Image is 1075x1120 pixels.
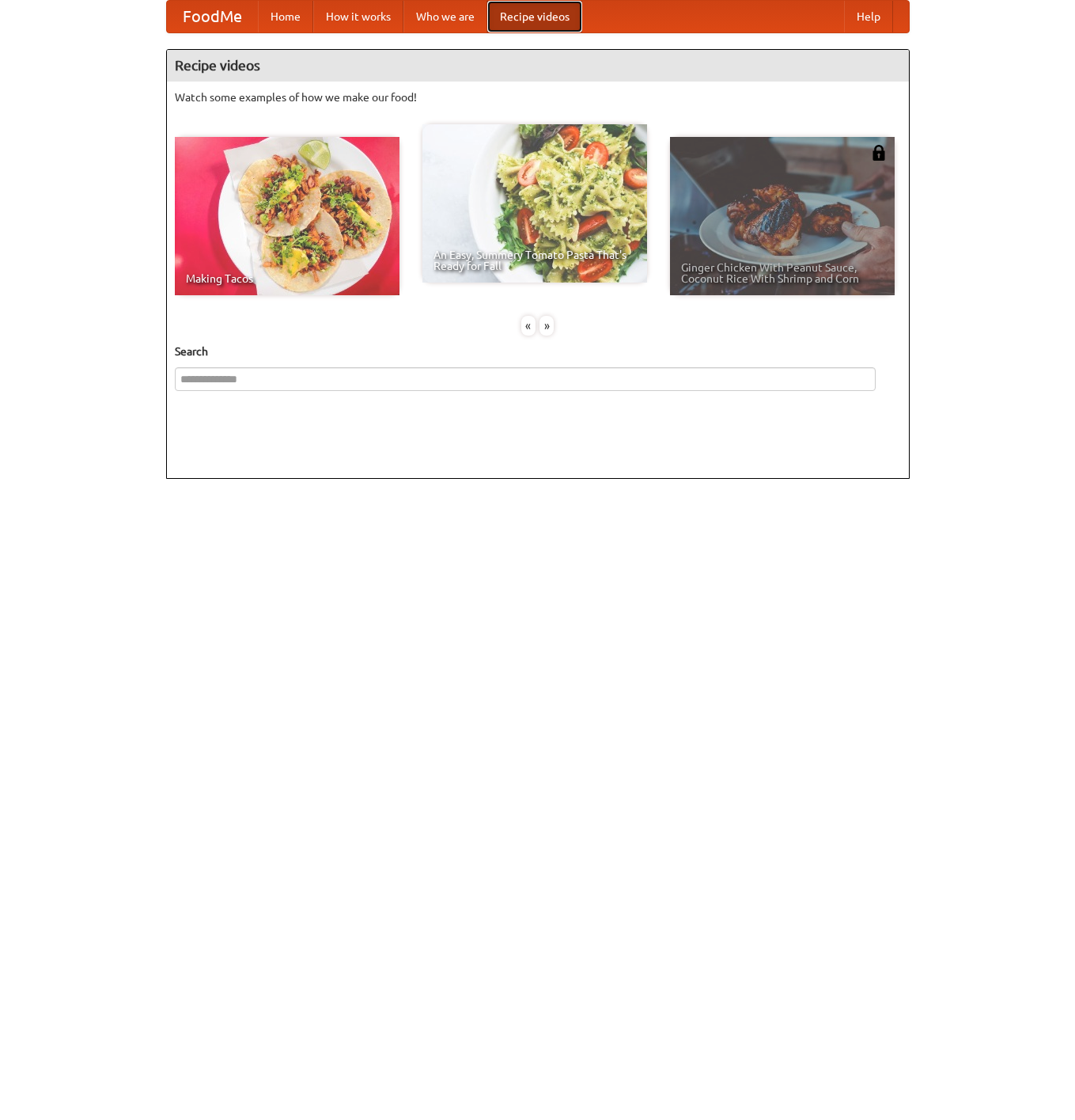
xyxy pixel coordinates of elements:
div: « [521,316,536,336]
a: Who we are [403,1,487,32]
span: Making Tacos [186,273,388,284]
img: 483408.png [871,145,887,161]
p: Watch some examples of how we make our food! [175,89,901,105]
a: An Easy, Summery Tomato Pasta That's Ready for Fall [422,124,647,283]
span: An Easy, Summery Tomato Pasta That's Ready for Fall [433,249,636,271]
a: Making Tacos [175,137,399,295]
a: How it works [313,1,403,32]
div: » [539,316,554,336]
a: Help [844,1,893,32]
h5: Search [175,344,901,359]
a: Recipe videos [487,1,582,32]
a: Home [258,1,313,32]
a: FoodMe [167,1,258,32]
h4: Recipe videos [167,50,909,82]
